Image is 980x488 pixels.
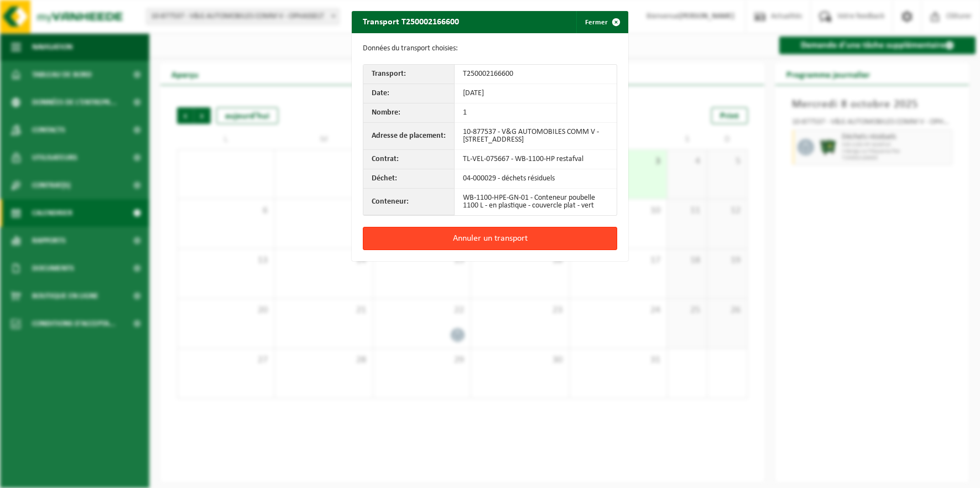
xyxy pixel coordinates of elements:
[363,84,455,103] th: Date:
[363,150,455,169] th: Contrat:
[363,103,455,123] th: Nombre:
[455,150,617,169] td: TL-VEL-075667 - WB-1100-HP restafval
[455,189,617,215] td: WB-1100-HPE-GN-01 - Conteneur poubelle 1100 L - en plastique - couvercle plat - vert
[363,169,455,189] th: Déchet:
[363,227,617,250] button: Annuler un transport
[363,189,455,215] th: Conteneur:
[455,123,617,150] td: 10-877537 - V&G AUTOMOBILES COMM V - [STREET_ADDRESS]
[363,123,455,150] th: Adresse de placement:
[576,11,627,33] button: Fermer
[363,65,455,84] th: Transport:
[455,65,617,84] td: T250002166600
[455,103,617,123] td: 1
[363,44,617,53] p: Données du transport choisies:
[455,169,617,189] td: 04-000029 - déchets résiduels
[352,11,470,32] h2: Transport T250002166600
[455,84,617,103] td: [DATE]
